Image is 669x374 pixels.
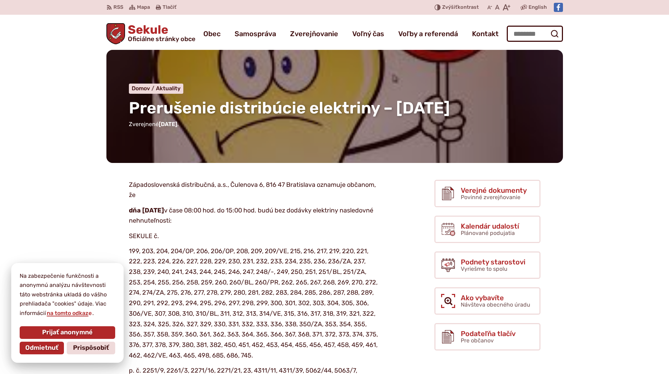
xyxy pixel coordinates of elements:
span: Domov [132,85,150,92]
span: Prijať anonymné [42,329,93,336]
span: Mapa [137,3,150,12]
span: kontrast [442,5,479,11]
p: Zverejnené . [129,120,540,129]
p: 199, 203, 204, 204/OP, 206, 206/OP, 208, 209, 209/VE, 215, 216, 217, 219, 220, 221, 222, 223, 224... [129,246,378,361]
span: Oficiálne stránky obce [128,36,195,42]
a: Kalendár udalostí Plánované podujatia [434,216,540,243]
span: Ako vybavíte [461,294,530,302]
span: Návšteva obecného úradu [461,301,530,308]
p: SEKULE č. [129,231,378,242]
a: Voľný čas [352,24,384,44]
p: Na zabezpečenie funkčnosti a anonymnú analýzu návštevnosti táto webstránka ukladá do vášho prehli... [20,271,115,318]
strong: dňa [DATE] [129,206,164,214]
button: Odmietnuť [20,342,64,354]
img: Prejsť na domovskú stránku [106,23,125,44]
span: Podateľňa tlačív [461,330,516,337]
a: Ako vybavíte Návšteva obecného úradu [434,287,540,315]
span: Vyriešme to spolu [461,265,507,272]
button: Prijať anonymné [20,326,115,339]
span: Zvýšiť [442,4,458,10]
a: Aktuality [156,85,181,92]
span: Verejné dokumenty [461,186,527,194]
a: Logo Sekule, prejsť na domovskú stránku. [106,23,196,44]
p: Západoslovenská distribučná, a.s., Čulenova 6, 816 47 Bratislava oznamuje občanom, že [129,180,378,201]
a: Zverejňovanie [290,24,338,44]
a: na tomto odkaze [46,310,92,316]
span: RSS [113,3,123,12]
a: Kontakt [472,24,499,44]
a: Podateľňa tlačív Pre občanov [434,323,540,350]
span: Odmietnuť [25,344,58,352]
a: Podnety starostovi Vyriešme to spolu [434,251,540,279]
span: Prerušenie distribúcie elektriny – [DATE] [129,98,450,118]
span: Tlačiť [163,5,176,11]
a: Obec [203,24,221,44]
span: [DATE] [159,121,177,127]
p: v čase 08:00 hod. do 15:00 hod. budú bez dodávky elektriny nasledovné nehnuteľnosti: [129,205,378,226]
span: Kalendár udalostí [461,222,519,230]
a: Domov [132,85,156,92]
a: Verejné dokumenty Povinné zverejňovanie [434,180,540,207]
span: Sekule [125,24,195,42]
span: Povinné zverejňovanie [461,194,520,201]
a: Samospráva [235,24,276,44]
a: Voľby a referendá [398,24,458,44]
a: English [527,3,548,12]
span: English [529,3,547,12]
span: Podnety starostovi [461,258,525,266]
button: Prispôsobiť [67,342,115,354]
span: Plánované podujatia [461,230,515,236]
span: Prispôsobiť [73,344,109,352]
span: Pre občanov [461,337,494,344]
img: Prejsť na Facebook stránku [554,3,563,12]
